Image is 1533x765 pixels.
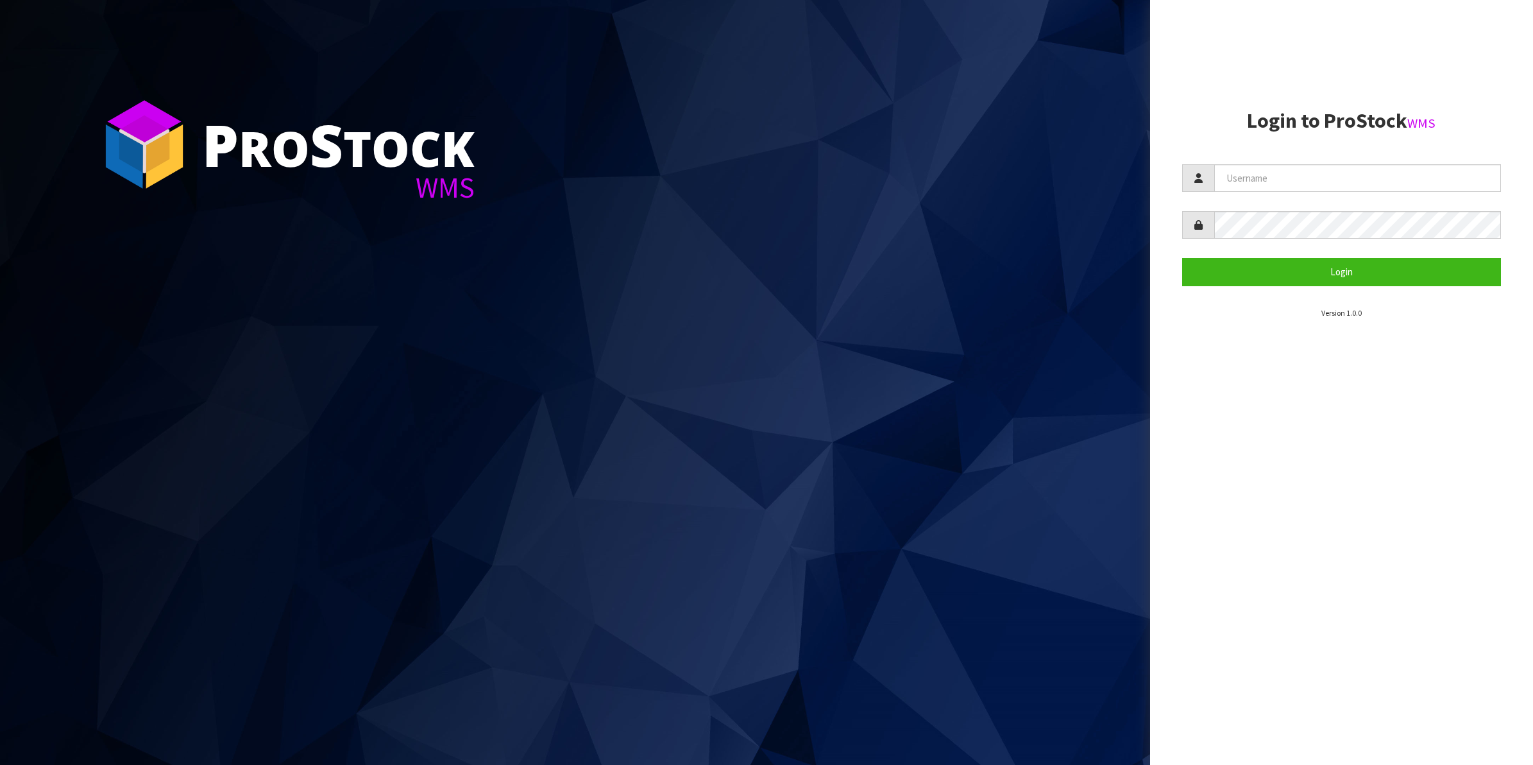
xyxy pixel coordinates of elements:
small: Version 1.0.0 [1321,308,1362,318]
button: Login [1182,258,1502,286]
span: P [202,105,239,184]
img: ProStock Cube [96,96,192,193]
div: WMS [202,173,475,202]
h2: Login to ProStock [1182,110,1502,132]
span: S [310,105,343,184]
div: ro tock [202,116,475,173]
small: WMS [1407,115,1436,132]
input: Username [1214,164,1502,192]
